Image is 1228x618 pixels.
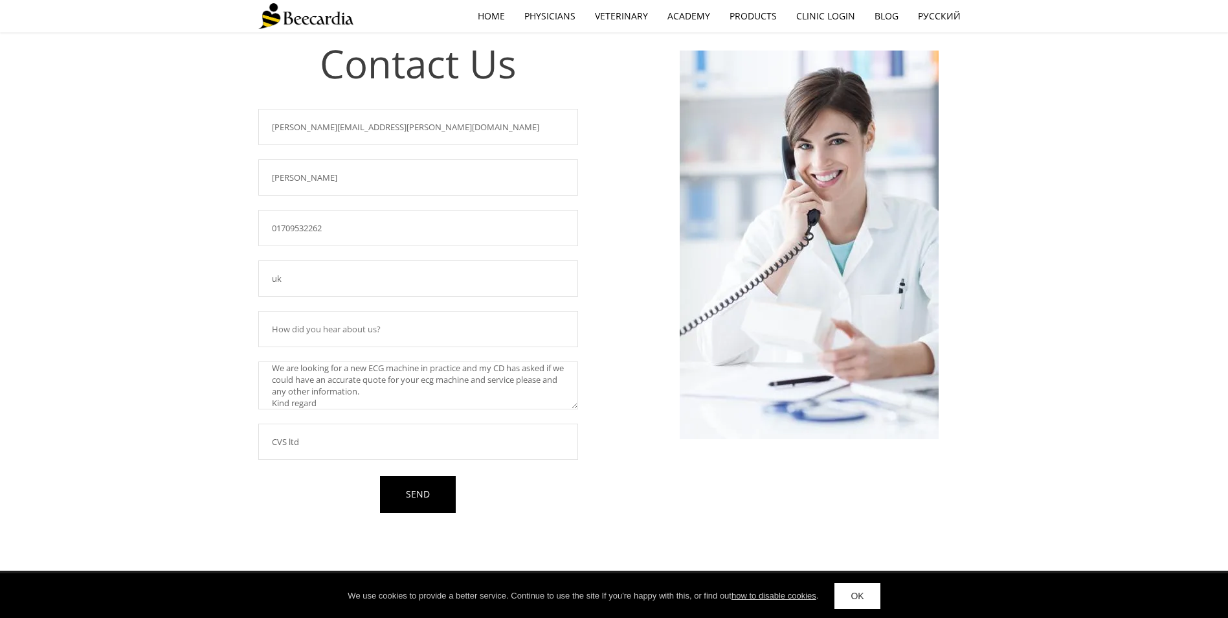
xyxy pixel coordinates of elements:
[380,476,456,513] a: SEND
[908,1,970,31] a: Русский
[834,583,880,609] a: OK
[731,591,816,601] a: how to disable cookies
[258,109,578,145] input: Email
[787,1,865,31] a: Clinic Login
[658,1,720,31] a: Academy
[258,424,578,460] input: Company
[258,210,578,246] input: Phone number
[865,1,908,31] a: Blog
[320,37,517,90] span: Contact Us
[348,589,818,602] div: We use cookies to provide a better service. Continue to use the site If you're happy with this, o...
[258,260,578,297] input: Country
[258,159,578,196] input: Name
[468,1,515,31] a: home
[258,3,353,29] img: Beecardia
[258,311,578,347] input: How did you hear about us?
[515,1,585,31] a: Physicians
[585,1,658,31] a: Veterinary
[720,1,787,31] a: Products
